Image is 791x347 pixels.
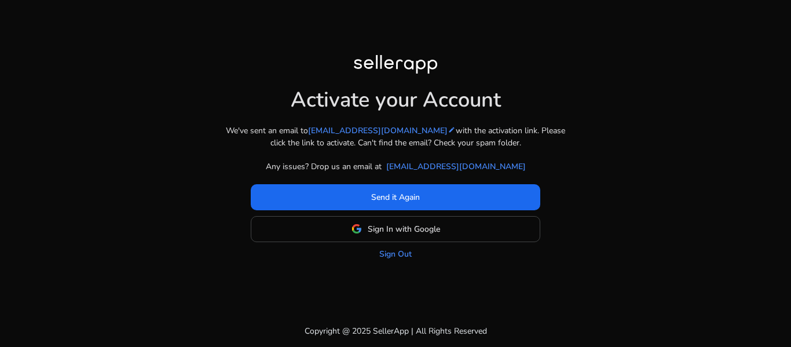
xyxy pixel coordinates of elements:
[308,125,456,137] a: [EMAIL_ADDRESS][DOMAIN_NAME]
[386,160,526,173] a: [EMAIL_ADDRESS][DOMAIN_NAME]
[351,224,362,234] img: google-logo.svg
[448,126,456,134] mat-icon: edit
[379,248,412,260] a: Sign Out
[251,216,540,242] button: Sign In with Google
[368,223,440,235] span: Sign In with Google
[291,78,501,112] h1: Activate your Account
[251,184,540,210] button: Send it Again
[222,125,569,149] p: We've sent an email to with the activation link. Please click the link to activate. Can't find th...
[266,160,382,173] p: Any issues? Drop us an email at
[371,191,420,203] span: Send it Again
